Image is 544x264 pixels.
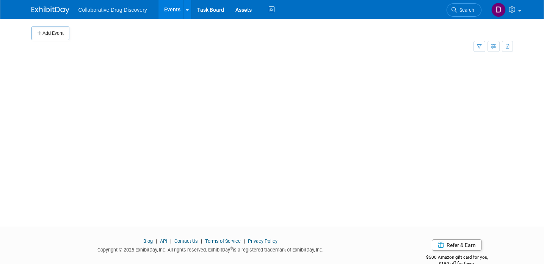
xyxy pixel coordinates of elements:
[78,7,147,13] span: Collaborative Drug Discovery
[31,6,69,14] img: ExhibitDay
[457,7,474,13] span: Search
[168,238,173,244] span: |
[242,238,247,244] span: |
[31,27,69,40] button: Add Event
[248,238,277,244] a: Privacy Policy
[205,238,241,244] a: Terms of Service
[432,239,482,251] a: Refer & Earn
[447,3,481,17] a: Search
[199,238,204,244] span: |
[143,238,153,244] a: Blog
[154,238,159,244] span: |
[31,245,390,253] div: Copyright © 2025 ExhibitDay, Inc. All rights reserved. ExhibitDay is a registered trademark of Ex...
[174,238,198,244] a: Contact Us
[491,3,506,17] img: Daniel Castro
[160,238,167,244] a: API
[230,246,233,250] sup: ®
